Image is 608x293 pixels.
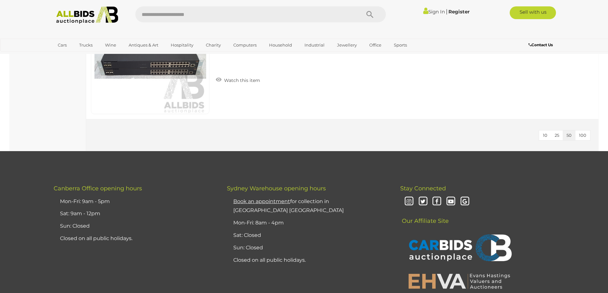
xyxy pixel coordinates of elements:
span: Stay Connected [400,185,446,192]
span: 50 [567,133,572,138]
img: 54948-58a.jpg [94,2,206,114]
a: Jewellery [333,40,361,50]
span: 100 [579,133,586,138]
span: | [446,8,447,15]
a: Charity [202,40,225,50]
a: Watch this item [214,75,262,84]
li: Mon-Fri: 8am - 4pm [232,217,384,229]
li: Sun: Closed [232,242,384,254]
button: Search [354,6,386,22]
a: Sign In [423,9,445,15]
a: Contact Us [529,41,554,48]
img: EHVA | Evans Hastings Valuers and Auctioneers [405,273,514,289]
a: Book an appointmentfor collection in [GEOGRAPHIC_DATA] [GEOGRAPHIC_DATA] [233,198,344,214]
li: Closed on all public holidays. [232,254,384,267]
li: Sat: 9am - 12pm [58,208,211,220]
li: Mon-Fri: 9am - 5pm [58,195,211,208]
button: 10 [539,130,551,140]
a: Hospitality [167,40,198,50]
button: 100 [575,130,590,140]
span: Sydney Warehouse opening hours [227,185,326,192]
b: Contact Us [529,42,553,47]
a: Cars [54,40,71,50]
span: 25 [555,133,559,138]
u: Book an appointment [233,198,290,204]
a: Office [365,40,386,50]
li: Sat: Closed [232,229,384,242]
a: Household [265,40,296,50]
a: Aruba (JL253A) 2930F 24-Port Gigabit Ethernet Switch - Lot of Two 54948-58 ACT Fyshwick ALLBIDS S... [219,2,508,59]
i: Youtube [445,196,456,207]
span: Our Affiliate Site [400,208,449,224]
a: [GEOGRAPHIC_DATA] [54,50,107,61]
button: 25 [551,130,563,140]
li: Closed on all public holidays. [58,232,211,245]
img: Allbids.com.au [53,6,122,24]
button: 50 [563,130,575,140]
span: 10 [543,133,547,138]
img: CARBIDS Auctionplace [405,228,514,270]
i: Facebook [431,196,442,207]
a: Computers [229,40,261,50]
i: Twitter [417,196,429,207]
li: Sun: Closed [58,220,211,232]
a: Register [448,9,469,15]
a: Antiques & Art [124,40,162,50]
a: Sell with us [510,6,556,19]
a: Sports [390,40,411,50]
span: Watch this item [222,77,260,83]
span: Canberra Office opening hours [54,185,142,192]
a: Wine [101,40,120,50]
a: Industrial [300,40,329,50]
i: Instagram [403,196,415,207]
a: Trucks [75,40,97,50]
i: Google [459,196,470,207]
